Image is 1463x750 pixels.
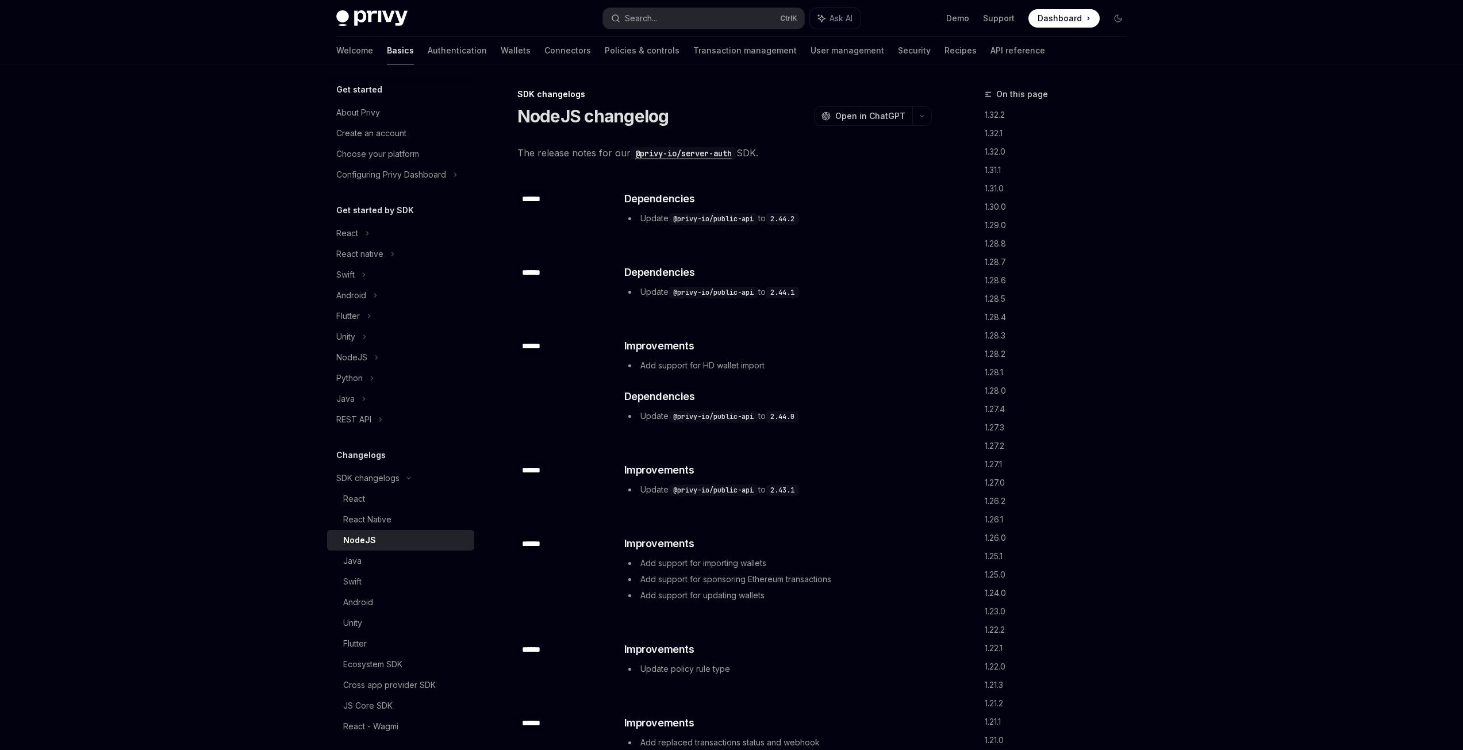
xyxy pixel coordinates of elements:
div: React native [336,247,383,261]
div: Configuring Privy Dashboard [336,168,446,182]
a: 1.28.3 [985,326,1136,345]
div: Swift [343,575,362,589]
span: Ctrl K [780,14,797,23]
a: 1.32.0 [985,143,1136,161]
a: 1.27.1 [985,455,1136,474]
a: 1.28.0 [985,382,1136,400]
a: Create an account [327,123,474,144]
a: 1.28.2 [985,345,1136,363]
a: 1.26.0 [985,529,1136,547]
a: 1.24.0 [985,584,1136,602]
div: Search... [625,11,657,25]
a: Welcome [336,37,373,64]
span: On this page [996,87,1048,101]
span: Improvements [624,338,694,354]
div: React [343,492,365,506]
a: 1.32.1 [985,124,1136,143]
a: 1.27.3 [985,418,1136,437]
button: Open in ChatGPT [814,106,912,126]
div: Ecosystem SDK [343,657,402,671]
a: Support [983,13,1015,24]
a: Unity [327,613,474,633]
a: User management [811,37,884,64]
code: @privy-io/server-auth [631,147,736,160]
div: SDK changelogs [336,471,400,485]
a: 1.22.0 [985,657,1136,676]
span: Dashboard [1038,13,1082,24]
li: Update to [624,211,931,225]
li: Update to [624,285,931,299]
a: React - Wagmi [327,716,474,737]
a: 1.28.1 [985,363,1136,382]
a: React Native [327,509,474,530]
a: 1.28.8 [985,234,1136,253]
span: Improvements [624,641,694,657]
li: Update policy rule type [624,662,931,676]
a: 1.22.2 [985,621,1136,639]
code: @privy-io/public-api [669,287,758,298]
a: 1.26.2 [985,492,1136,510]
span: Improvements [624,715,694,731]
div: SDK changelogs [517,89,932,100]
a: 1.21.1 [985,713,1136,731]
a: Ecosystem SDK [327,654,474,675]
div: About Privy [336,106,380,120]
a: 1.28.6 [985,271,1136,290]
a: Choose your platform [327,144,474,164]
a: 1.30.0 [985,198,1136,216]
a: 1.28.5 [985,290,1136,308]
a: 1.28.4 [985,308,1136,326]
a: Connectors [544,37,591,64]
div: Unity [336,330,355,344]
span: Improvements [624,536,694,552]
li: Add support for sponsoring Ethereum transactions [624,572,931,586]
a: 1.21.3 [985,676,1136,694]
a: 1.31.1 [985,161,1136,179]
a: 1.22.1 [985,639,1136,657]
span: Dependencies [624,191,695,207]
a: Flutter [327,633,474,654]
a: 1.27.2 [985,437,1136,455]
button: Toggle dark mode [1109,9,1127,28]
li: Add support for importing wallets [624,556,931,570]
div: Flutter [336,309,360,323]
button: Ask AI [810,8,861,29]
div: Flutter [343,637,367,651]
a: 1.25.0 [985,566,1136,584]
a: Dashboard [1028,9,1100,28]
a: 1.28.7 [985,253,1136,271]
div: Create an account [336,126,406,140]
img: dark logo [336,10,408,26]
a: 1.21.2 [985,694,1136,713]
div: NodeJS [343,533,376,547]
a: Recipes [944,37,977,64]
li: Add support for updating wallets [624,589,931,602]
a: Authentication [428,37,487,64]
div: Android [336,289,366,302]
li: Add support for HD wallet import [624,359,931,372]
a: 1.31.0 [985,179,1136,198]
li: Update to [624,483,931,497]
a: React [327,489,474,509]
div: React Native [343,513,391,526]
a: Demo [946,13,969,24]
a: 1.27.0 [985,474,1136,492]
span: The release notes for our SDK. [517,145,932,161]
div: Android [343,595,373,609]
a: @privy-io/server-auth [631,147,736,159]
div: Java [343,554,362,568]
a: Cross app provider SDK [327,675,474,695]
code: 2.43.1 [766,484,799,496]
a: 1.23.0 [985,602,1136,621]
h5: Get started by SDK [336,203,414,217]
a: Policies & controls [605,37,679,64]
a: About Privy [327,102,474,123]
span: Dependencies [624,389,695,405]
span: Improvements [624,462,694,478]
li: Update to [624,409,931,423]
a: Transaction management [693,37,797,64]
button: Search...CtrlK [603,8,804,29]
code: 2.44.1 [766,287,799,298]
div: React - Wagmi [343,720,398,733]
code: @privy-io/public-api [669,213,758,225]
